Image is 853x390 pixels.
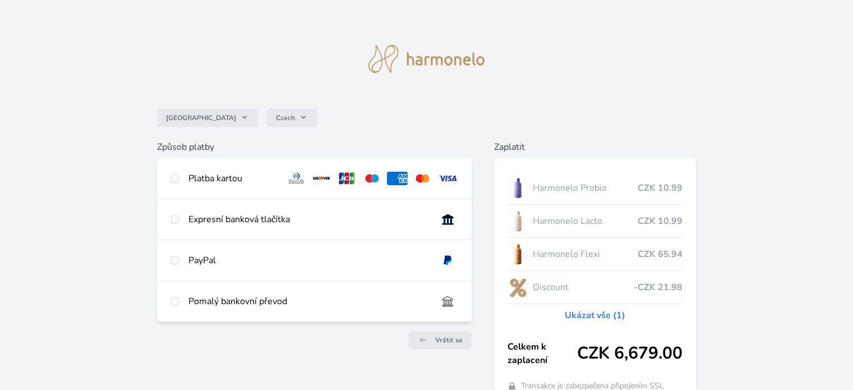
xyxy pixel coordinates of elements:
img: discover.svg [311,172,332,185]
span: CZK 6,679.00 [577,343,683,364]
button: [GEOGRAPHIC_DATA] [157,109,258,127]
img: maestro.svg [362,172,382,185]
h6: Zaplatit [494,140,696,154]
img: logo.svg [368,45,485,73]
img: jcb.svg [336,172,357,185]
span: CZK 65.94 [638,247,683,261]
h6: Způsob platby [157,140,471,154]
img: mc.svg [412,172,433,185]
span: CZK 10.99 [638,214,683,228]
a: Ukázat vše (1) [565,309,625,322]
span: Vrátit se [435,336,463,345]
span: Harmonelo Probio [533,181,637,195]
button: Czech [267,109,317,127]
span: [GEOGRAPHIC_DATA] [166,113,236,122]
span: CZK 10.99 [638,181,683,195]
span: Celkem k zaplacení [508,340,577,367]
div: Expresní banková tlačítka [188,213,428,226]
div: Platba kartou [188,172,277,185]
img: onlineBanking_CZ.svg [437,213,458,226]
span: Harmonelo Flexi [533,247,637,261]
img: CLEAN_LACTO_se_stinem_x-hi-lo.jpg [508,207,529,235]
span: Discount [533,281,633,294]
span: Czech [276,113,295,122]
img: paypal.svg [437,254,458,267]
a: Vrátit se [408,331,472,349]
span: Harmonelo Lacto [533,214,637,228]
div: Pomalý bankovní převod [188,295,428,308]
img: visa.svg [437,172,458,185]
img: diners.svg [286,172,307,185]
img: CLEAN_FLEXI_se_stinem_x-hi_(1)-lo.jpg [508,240,529,268]
span: -CZK 21.98 [634,281,683,294]
img: amex.svg [387,172,408,185]
img: CLEAN_PROBIO_se_stinem_x-lo.jpg [508,174,529,202]
div: PayPal [188,254,428,267]
img: bankTransfer_IBAN.svg [437,295,458,308]
img: discount-lo.png [508,273,529,301]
